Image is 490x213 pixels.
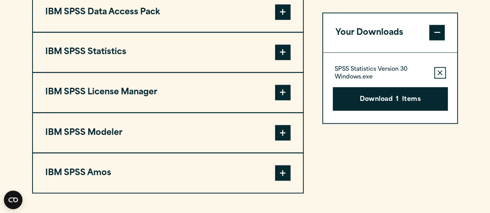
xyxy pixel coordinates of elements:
button: Download1Items [333,87,448,111]
p: SPSS Statistics Version 30 Windows.exe [335,66,428,82]
button: IBM SPSS Modeler [33,113,303,152]
button: IBM SPSS License Manager [33,73,303,112]
button: Your Downloads [323,13,457,53]
button: IBM SPSS Amos [33,153,303,193]
span: 1 [396,95,399,105]
div: Your Downloads [323,53,457,123]
button: Open CMP widget [4,191,22,209]
button: IBM SPSS Statistics [33,32,303,72]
